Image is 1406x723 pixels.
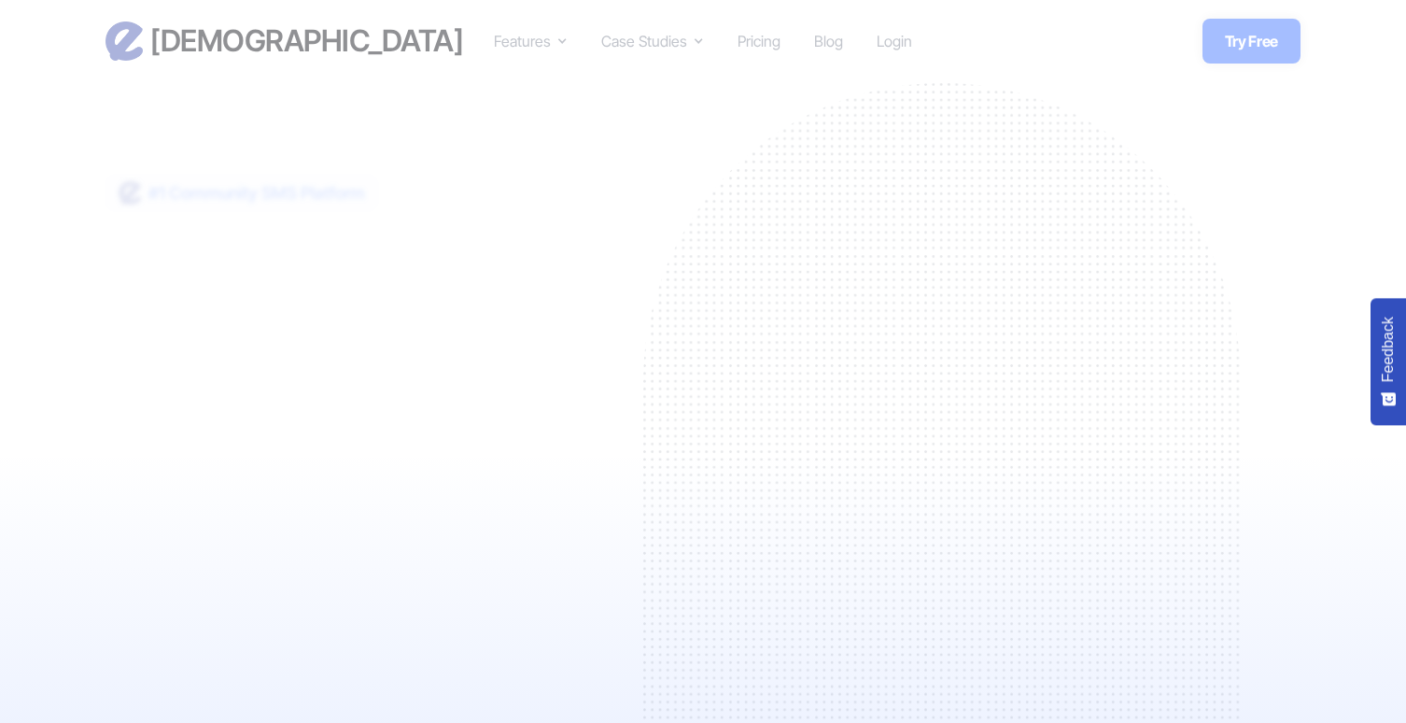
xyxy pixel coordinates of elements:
[1225,32,1278,50] strong: Try Free
[150,22,463,60] h3: [DEMOGRAPHIC_DATA]
[601,30,687,52] div: Case Studies
[1371,298,1406,425] button: Feedback - Show survey
[494,30,568,52] div: Features
[601,30,704,52] div: Case Studies
[738,30,780,52] a: Pricing
[148,182,365,205] div: #1 Community SMS Platform
[494,30,551,52] div: Features
[1380,317,1397,382] span: Feedback
[105,21,463,61] a: home
[814,30,843,52] a: Blog
[877,30,912,52] a: Login
[1202,19,1301,64] a: Try Free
